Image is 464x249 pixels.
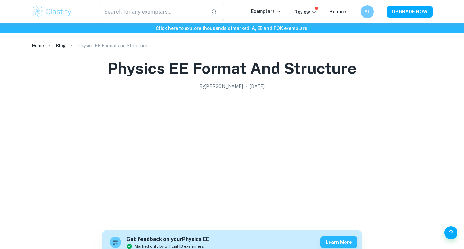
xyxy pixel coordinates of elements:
p: • [246,83,247,90]
h6: AL [363,8,371,15]
p: Physics EE Format and Structure [77,42,147,49]
img: Physics EE Format and Structure cover image [102,92,362,223]
a: Blog [56,41,66,50]
a: Home [32,41,44,50]
img: Clastify logo [32,5,73,18]
h1: Physics EE Format and Structure [107,58,357,79]
a: Schools [330,9,348,14]
button: UPGRADE NOW [387,6,433,18]
button: Learn more [320,236,357,248]
p: Review [294,8,316,16]
button: AL [361,5,374,18]
button: Help and Feedback [444,226,457,239]
h6: Click here to explore thousands of marked IA, EE and TOK exemplars ! [1,25,463,32]
h2: [DATE] [250,83,265,90]
p: Exemplars [251,8,281,15]
input: Search for any exemplars... [100,3,206,21]
h6: Get feedback on your Physics EE [126,235,209,243]
h2: By [PERSON_NAME] [199,83,243,90]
